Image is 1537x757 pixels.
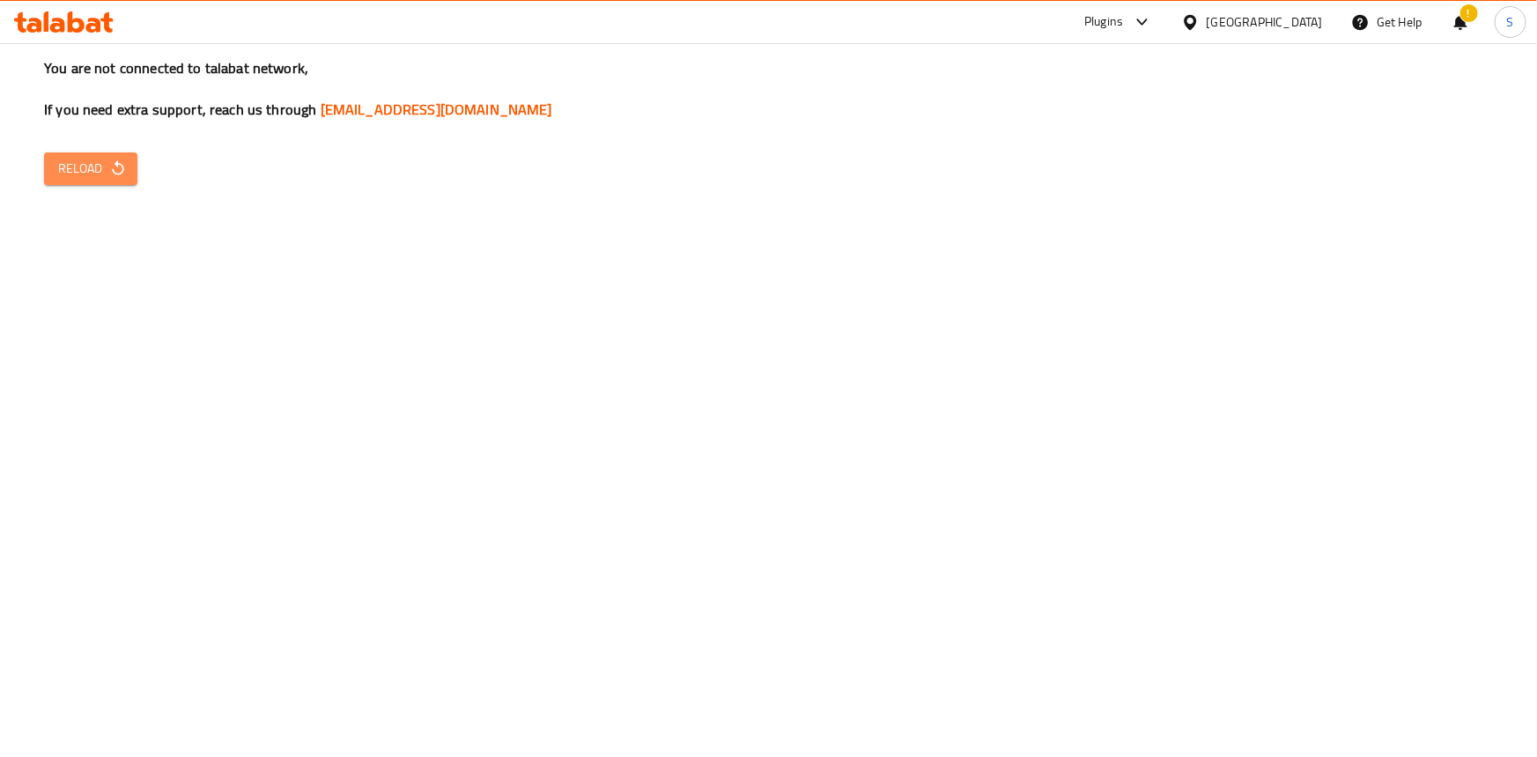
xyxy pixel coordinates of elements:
[58,158,123,180] span: Reload
[1207,12,1323,32] div: [GEOGRAPHIC_DATA]
[44,152,137,185] button: Reload
[1084,11,1123,33] div: Plugins
[44,58,1493,120] h3: You are not connected to talabat network, If you need extra support, reach us through
[321,96,552,122] a: [EMAIL_ADDRESS][DOMAIN_NAME]
[1507,12,1514,32] span: S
